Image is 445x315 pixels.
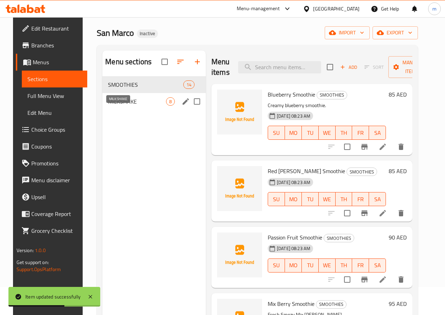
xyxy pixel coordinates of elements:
div: [GEOGRAPHIC_DATA] [313,5,360,13]
span: SA [372,260,383,270]
button: Branch-specific-item [356,271,373,288]
h6: 95 AED [389,299,407,309]
button: Branch-specific-item [356,138,373,155]
span: TH [338,260,350,270]
a: Edit Restaurant [16,20,87,37]
span: Select section [323,60,337,74]
a: Choice Groups [16,121,87,138]
span: Edit Menu [27,109,82,117]
span: TH [338,194,350,204]
span: Choice Groups [31,125,82,134]
a: Coverage Report [16,205,87,222]
span: Manage items [394,58,430,76]
a: Promotions [16,155,87,172]
span: SU [271,194,282,204]
span: export [378,28,412,37]
span: m [432,5,437,13]
span: Sections [27,75,82,83]
h6: 90 AED [389,232,407,242]
span: SA [372,128,383,138]
span: Coupons [31,142,82,151]
img: Red Berry Smoothie [217,166,262,211]
span: SMOOTHIES [347,168,377,176]
button: export [373,26,418,39]
button: TU [302,126,319,140]
div: Inactive [137,29,158,38]
span: WE [322,128,333,138]
a: Menus [16,54,87,71]
button: SU [268,258,285,273]
span: SMOOTHIES [316,300,346,308]
button: TH [336,192,352,206]
h2: Menu sections [105,57,152,67]
span: FR [355,128,366,138]
button: delete [393,271,409,288]
span: Coverage Report [31,210,82,218]
span: SMOOTHIES [317,91,347,99]
button: import [325,26,370,39]
span: San Marco [97,25,134,41]
span: Blueberry Smoothie [268,89,315,100]
span: WE [322,260,333,270]
button: Manage items [388,56,436,78]
span: Mix Berry Smoothie [268,298,314,309]
span: 8 [166,98,174,105]
div: items [166,97,175,106]
nav: Menu sections [102,73,206,113]
span: Select to update [340,206,355,221]
span: Menu disclaimer [31,176,82,184]
span: SU [271,128,282,138]
span: Sort sections [172,53,189,70]
input: search [238,61,321,73]
button: SA [369,126,386,140]
span: [DATE] 08:23 AM [274,245,313,252]
span: Menus [33,58,82,66]
span: TU [305,260,316,270]
span: [DATE] 08:23 AM [274,113,313,119]
div: Item updated successfully [25,293,81,301]
span: MILKSHAKE [108,97,166,106]
button: WE [319,258,336,273]
span: SMOOTHIES [108,80,183,89]
span: Branches [31,41,82,50]
img: Blueberry Smoothie [217,90,262,134]
span: [DATE] 08:23 AM [274,179,313,186]
div: SMOOTHIES14 [102,76,206,93]
button: TH [336,126,352,140]
span: TH [338,128,350,138]
button: TU [302,192,319,206]
span: SA [372,194,383,204]
span: Select section first [360,62,388,73]
span: Select all sections [157,54,172,69]
button: SU [268,192,285,206]
a: Upsell [16,189,87,205]
button: MO [285,126,302,140]
h6: 85 AED [389,90,407,99]
span: Inactive [137,31,158,37]
span: Add item [337,62,360,73]
a: Branches [16,37,87,54]
span: Full Menu View [27,92,82,100]
a: Full Menu View [22,87,87,104]
span: Passion Fruit Smoothie [268,232,322,243]
span: Promotions [31,159,82,168]
button: delete [393,138,409,155]
div: MILKSHAKE8edit [102,93,206,110]
span: FR [355,260,366,270]
span: FR [355,194,366,204]
a: Edit Menu [22,104,87,121]
button: SA [369,258,386,273]
img: Passion Fruit Smoothie [217,232,262,277]
button: edit [180,96,191,107]
span: 14 [184,81,194,88]
button: Add section [189,53,206,70]
button: delete [393,205,409,222]
button: FR [352,258,369,273]
span: TU [305,128,316,138]
button: SU [268,126,285,140]
h2: Menu items [211,57,230,78]
span: Edit Restaurant [31,24,82,33]
a: Edit menu item [379,275,387,284]
div: SMOOTHIES [347,168,377,176]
